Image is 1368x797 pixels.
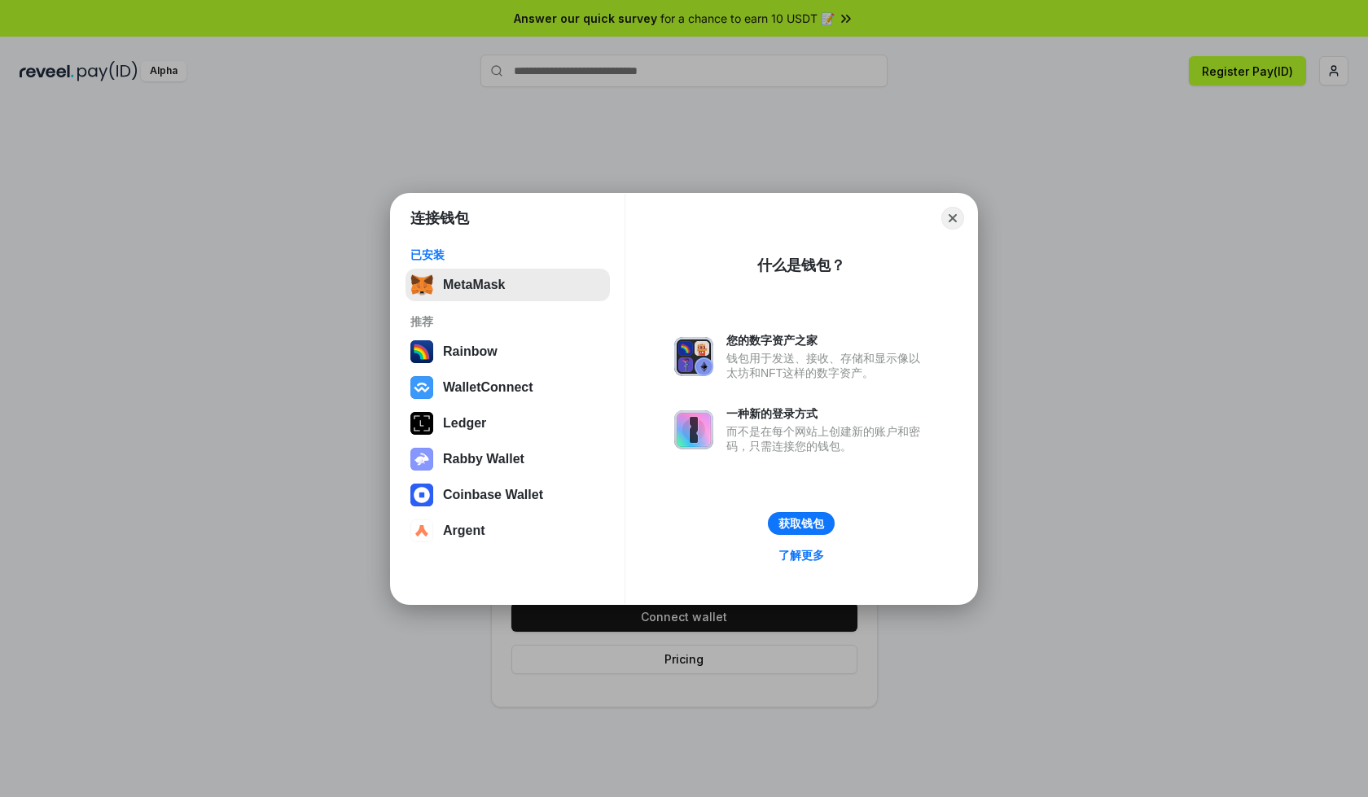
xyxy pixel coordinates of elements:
[726,351,928,380] div: 钱包用于发送、接收、存储和显示像以太坊和NFT这样的数字资产。
[406,335,610,368] button: Rainbow
[410,340,433,363] img: svg+xml,%3Csvg%20width%3D%22120%22%20height%3D%22120%22%20viewBox%3D%220%200%20120%20120%22%20fil...
[443,488,543,502] div: Coinbase Wallet
[443,452,524,466] div: Rabby Wallet
[410,274,433,296] img: svg+xml,%3Csvg%20fill%3D%22none%22%20height%3D%2233%22%20viewBox%3D%220%200%2035%2033%22%20width%...
[410,448,433,471] img: svg+xml,%3Csvg%20xmlns%3D%22http%3A%2F%2Fwww.w3.org%2F2000%2Fsvg%22%20fill%3D%22none%22%20viewBox...
[726,424,928,453] div: 而不是在每个网站上创建新的账户和密码，只需连接您的钱包。
[757,256,845,275] div: 什么是钱包？
[410,247,605,262] div: 已安装
[406,443,610,475] button: Rabby Wallet
[769,545,834,566] a: 了解更多
[443,380,533,395] div: WalletConnect
[443,278,505,292] div: MetaMask
[778,516,824,531] div: 获取钱包
[443,523,485,538] div: Argent
[406,407,610,440] button: Ledger
[406,269,610,301] button: MetaMask
[410,519,433,542] img: svg+xml,%3Csvg%20width%3D%2228%22%20height%3D%2228%22%20viewBox%3D%220%200%2028%2028%22%20fill%3D...
[406,479,610,511] button: Coinbase Wallet
[406,515,610,547] button: Argent
[941,207,964,230] button: Close
[410,208,469,228] h1: 连接钱包
[443,344,498,359] div: Rainbow
[443,416,486,431] div: Ledger
[768,512,835,535] button: 获取钱包
[674,337,713,376] img: svg+xml,%3Csvg%20xmlns%3D%22http%3A%2F%2Fwww.w3.org%2F2000%2Fsvg%22%20fill%3D%22none%22%20viewBox...
[410,412,433,435] img: svg+xml,%3Csvg%20xmlns%3D%22http%3A%2F%2Fwww.w3.org%2F2000%2Fsvg%22%20width%3D%2228%22%20height%3...
[726,333,928,348] div: 您的数字资产之家
[674,410,713,449] img: svg+xml,%3Csvg%20xmlns%3D%22http%3A%2F%2Fwww.w3.org%2F2000%2Fsvg%22%20fill%3D%22none%22%20viewBox...
[410,314,605,329] div: 推荐
[410,376,433,399] img: svg+xml,%3Csvg%20width%3D%2228%22%20height%3D%2228%22%20viewBox%3D%220%200%2028%2028%22%20fill%3D...
[406,371,610,404] button: WalletConnect
[410,484,433,506] img: svg+xml,%3Csvg%20width%3D%2228%22%20height%3D%2228%22%20viewBox%3D%220%200%2028%2028%22%20fill%3D...
[778,548,824,563] div: 了解更多
[726,406,928,421] div: 一种新的登录方式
